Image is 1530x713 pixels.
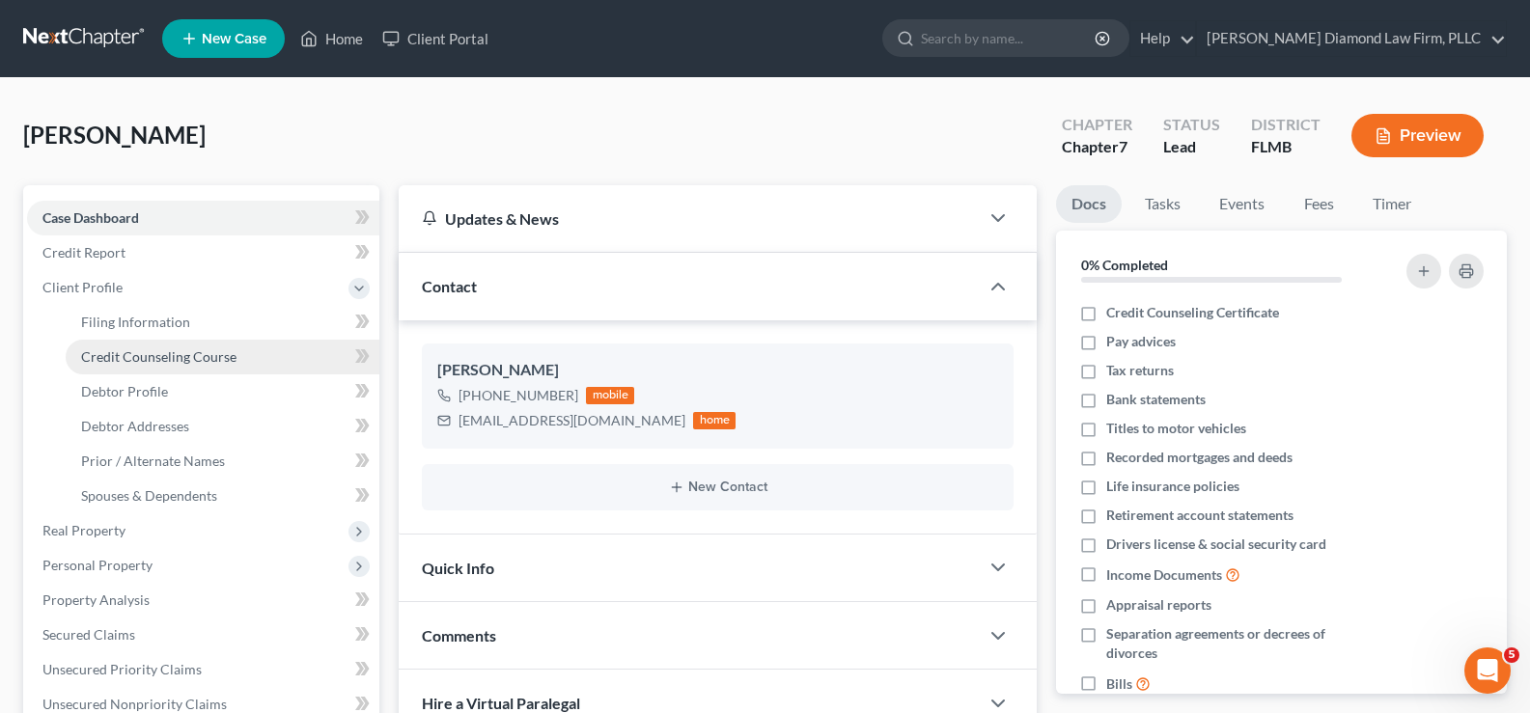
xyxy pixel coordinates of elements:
[586,387,634,404] div: mobile
[422,208,956,229] div: Updates & News
[42,591,150,608] span: Property Analysis
[459,411,685,430] div: [EMAIL_ADDRESS][DOMAIN_NAME]
[27,652,379,687] a: Unsecured Priority Claims
[1106,332,1176,351] span: Pay advices
[459,386,578,405] div: [PHONE_NUMBER]
[1129,185,1196,223] a: Tasks
[1062,114,1132,136] div: Chapter
[1130,21,1195,56] a: Help
[373,21,498,56] a: Client Portal
[42,626,135,643] span: Secured Claims
[437,359,998,382] div: [PERSON_NAME]
[1106,448,1293,467] span: Recorded mortgages and deeds
[81,487,217,504] span: Spouses & Dependents
[42,522,125,538] span: Real Property
[1163,114,1220,136] div: Status
[81,418,189,434] span: Debtor Addresses
[1106,303,1279,322] span: Credit Counseling Certificate
[66,409,379,444] a: Debtor Addresses
[42,557,153,573] span: Personal Property
[1106,506,1294,525] span: Retirement account statements
[1197,21,1506,56] a: [PERSON_NAME] Diamond Law Firm, PLLC
[1106,361,1174,380] span: Tax returns
[202,32,266,46] span: New Case
[1106,390,1206,409] span: Bank statements
[66,305,379,340] a: Filing Information
[1163,136,1220,158] div: Lead
[1106,419,1246,438] span: Titles to motor vehicles
[1351,114,1484,157] button: Preview
[422,277,477,295] span: Contact
[1106,595,1211,615] span: Appraisal reports
[42,696,227,712] span: Unsecured Nonpriority Claims
[1204,185,1280,223] a: Events
[437,480,998,495] button: New Contact
[27,201,379,235] a: Case Dashboard
[1106,624,1377,663] span: Separation agreements or decrees of divorces
[81,314,190,330] span: Filing Information
[42,244,125,261] span: Credit Report
[66,374,379,409] a: Debtor Profile
[291,21,373,56] a: Home
[42,279,123,295] span: Client Profile
[693,412,736,429] div: home
[81,452,225,469] span: Prior / Alternate Names
[27,583,379,617] a: Property Analysis
[42,661,202,677] span: Unsecured Priority Claims
[1288,185,1349,223] a: Fees
[1119,137,1127,155] span: 7
[1062,136,1132,158] div: Chapter
[1106,477,1239,496] span: Life insurance policies
[422,559,494,577] span: Quick Info
[66,479,379,513] a: Spouses & Dependents
[1357,185,1427,223] a: Timer
[1464,647,1511,694] iframe: Intercom live chat
[1106,535,1326,554] span: Drivers license & social security card
[1106,674,1132,694] span: Bills
[66,444,379,479] a: Prior / Alternate Names
[921,20,1098,56] input: Search by name...
[66,340,379,374] a: Credit Counseling Course
[81,383,168,399] span: Debtor Profile
[1251,136,1321,158] div: FLMB
[42,209,139,226] span: Case Dashboard
[1081,257,1168,273] strong: 0% Completed
[422,694,580,712] span: Hire a Virtual Paralegal
[1504,647,1519,663] span: 5
[1056,185,1122,223] a: Docs
[27,617,379,652] a: Secured Claims
[81,348,236,365] span: Credit Counseling Course
[422,626,496,644] span: Comments
[1251,114,1321,136] div: District
[1106,565,1222,585] span: Income Documents
[27,235,379,270] a: Credit Report
[23,121,206,149] span: [PERSON_NAME]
